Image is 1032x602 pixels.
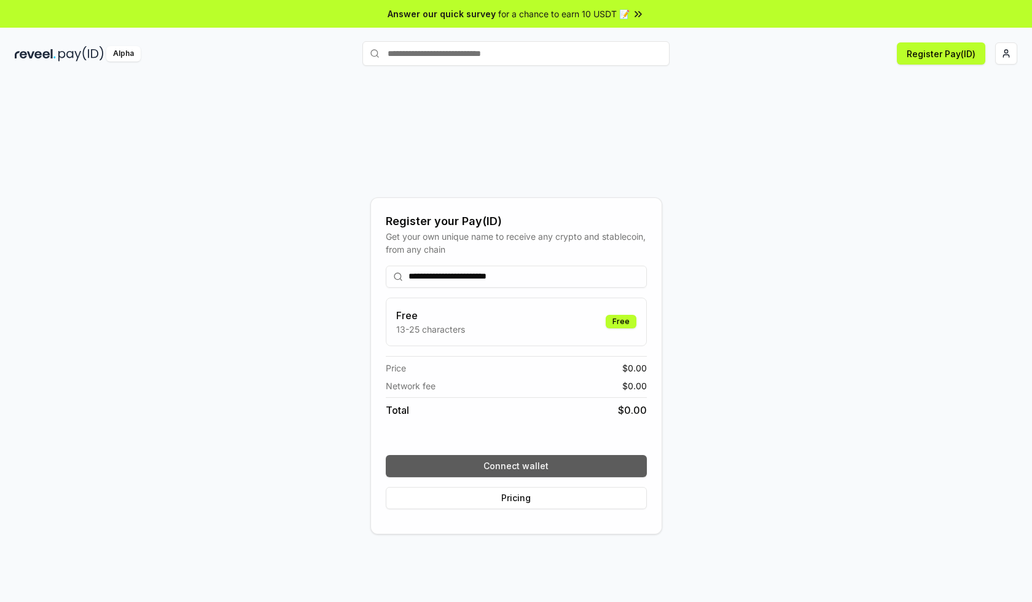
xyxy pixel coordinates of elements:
h3: Free [396,308,465,323]
div: Get your own unique name to receive any crypto and stablecoin, from any chain [386,230,647,256]
span: $ 0.00 [618,403,647,418]
div: Free [606,315,636,328]
div: Alpha [106,46,141,61]
span: Answer our quick survey [388,7,496,20]
img: reveel_dark [15,46,56,61]
span: Price [386,362,406,374]
button: Pricing [386,487,647,509]
span: Network fee [386,379,436,392]
div: Register your Pay(ID) [386,213,647,230]
button: Register Pay(ID) [897,42,985,65]
span: $ 0.00 [622,379,647,392]
img: pay_id [58,46,104,61]
p: 13-25 characters [396,323,465,336]
button: Connect wallet [386,455,647,477]
span: $ 0.00 [622,362,647,374]
span: for a chance to earn 10 USDT 📝 [498,7,630,20]
span: Total [386,403,409,418]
